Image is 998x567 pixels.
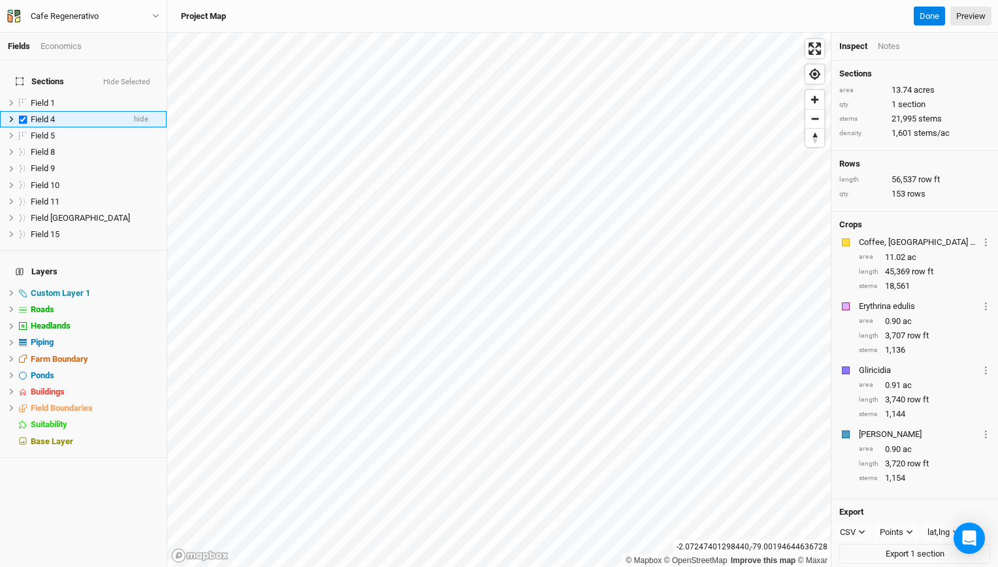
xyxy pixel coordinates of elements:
span: Field 10 [31,180,59,190]
div: stems [859,282,878,291]
span: Field 1 [31,98,55,108]
div: 0.90 [859,316,990,327]
div: Farm Boundary [31,354,159,364]
div: density [839,129,885,138]
div: Inspect [839,40,867,52]
div: 3,740 [859,394,990,406]
div: stems [839,114,885,124]
span: Find my location [805,65,824,84]
button: lat,lng [922,523,965,542]
div: qty [839,100,885,110]
div: length [859,459,878,469]
div: 3,707 [859,330,990,342]
div: -2.07247401298440 , -79.00194644636728 [673,540,831,554]
div: Base Layer [31,436,159,447]
div: Field Boundaries [31,403,159,413]
div: 0.91 [859,380,990,391]
div: 0.90 [859,444,990,455]
div: 1,136 [859,344,990,356]
button: Cafe Regenerativo [7,9,160,24]
h3: Project Map [181,11,226,22]
div: Erythrina edulis [859,300,979,312]
div: lat,lng [927,526,950,539]
div: Field 9 [31,163,159,174]
div: 3,720 [859,458,990,470]
span: ac [903,380,912,391]
a: Mapbox [626,556,662,565]
div: 1,601 [839,127,990,139]
span: Field 4 [31,114,55,124]
a: OpenStreetMap [664,556,728,565]
div: area [859,316,878,326]
div: area [859,252,878,262]
span: row ft [912,266,933,278]
div: Ponds [31,370,159,381]
span: stems [918,113,942,125]
span: Field 9 [31,163,55,173]
div: Inga [859,429,979,440]
span: Headlands [31,321,71,331]
div: 153 [839,188,990,200]
button: Done [914,7,945,26]
span: Suitability [31,419,67,429]
a: Improve this map [731,556,796,565]
div: Field 13 Headland Field [31,213,159,223]
button: Hide Selected [103,78,151,87]
div: Field 1 [31,98,159,108]
div: Coffee, Brazil Mechanized Arabica [859,236,979,248]
div: 21,995 [839,113,990,125]
div: stems [859,410,878,419]
span: row ft [907,394,929,406]
span: Zoom out [805,110,824,128]
a: Fields [8,41,30,51]
div: 1,144 [859,408,990,420]
div: Cafe Regenerativo [31,10,99,23]
div: Roads [31,304,159,315]
span: rows [907,188,926,200]
span: section [898,99,926,110]
div: Economics [40,40,82,52]
div: Piping [31,337,159,348]
h4: Crops [839,219,862,230]
span: ac [907,251,916,263]
button: Crop Usage [982,299,990,314]
div: 56,537 [839,174,990,186]
button: Crop Usage [982,363,990,378]
span: Piping [31,337,54,347]
div: 11.02 [859,251,990,263]
span: row ft [907,330,929,342]
h4: Rows [839,159,990,169]
span: Field Boundaries [31,403,93,413]
div: 1 [839,99,990,110]
span: Reset bearing to north [805,129,824,147]
span: row ft [907,458,929,470]
div: Open Intercom Messenger [954,523,985,554]
h4: Export [839,507,990,517]
span: Field 5 [31,131,55,140]
div: Field 4 [31,114,123,125]
a: Maxar [797,556,828,565]
span: Field 15 [31,229,59,239]
div: CSV [840,526,856,539]
span: hide [134,111,148,127]
span: Buildings [31,387,65,397]
button: Zoom out [805,109,824,128]
div: Headlands [31,321,159,331]
button: Enter fullscreen [805,39,824,58]
div: 45,369 [859,266,990,278]
div: Field 10 [31,180,159,191]
div: 1,154 [859,472,990,484]
div: Field 11 [31,197,159,207]
div: 18,561 [859,280,990,292]
span: ac [903,444,912,455]
span: Field 8 [31,147,55,157]
a: Preview [950,7,991,26]
div: Suitability [31,419,159,430]
div: length [859,331,878,341]
div: Field 15 [31,229,159,240]
h4: Layers [8,259,159,285]
div: 13.74 [839,84,990,96]
span: Ponds [31,370,54,380]
button: Export 1 section [839,544,990,564]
